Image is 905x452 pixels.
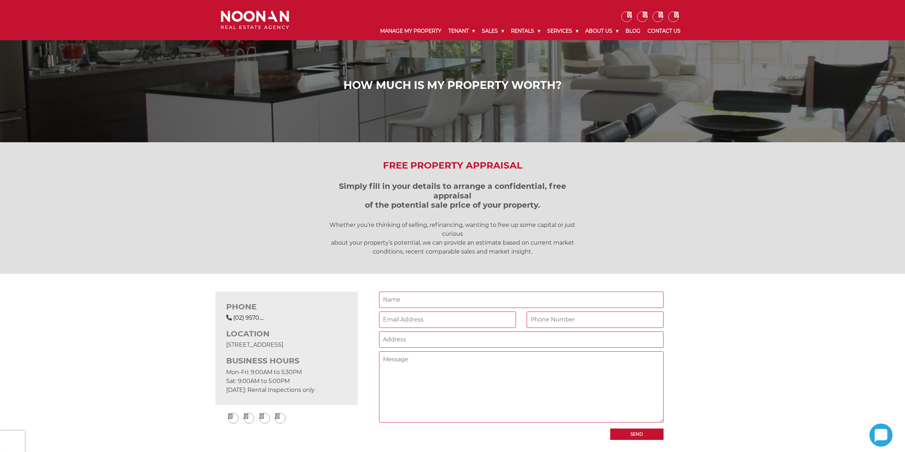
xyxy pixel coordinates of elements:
a: Manage My Property [377,22,445,40]
a: Contact Us [644,22,684,40]
input: Address [379,331,664,348]
form: Contact form [379,292,664,440]
a: Services [544,22,582,40]
a: Click to reveal phone number [233,314,263,321]
p: Whether you’re thinking of selling, refinancing, wanting to free up some capital or just curious ... [319,220,586,256]
input: Email Address [379,312,516,328]
a: Tenant [445,22,478,40]
h2: Free Property Appraisal [215,160,690,171]
img: Noonan Real Estate Agency [221,11,289,30]
h1: How Much is My Property Worth? [223,79,682,92]
a: Rentals [507,22,544,40]
input: Phone Number [527,312,664,328]
p: [STREET_ADDRESS] [226,340,347,349]
h3: Simply fill in your details to arrange a confidential, free appraisal of the potential sale price... [319,182,586,210]
p: Mon-Fri: 9:00AM to 5:30PM [226,368,347,377]
p: [DATE]: Rental Inspections only [226,385,347,394]
p: Sat: 9:00AM to 5:00PM [226,377,347,385]
h3: BUSINESS HOURS [226,356,347,366]
a: About Us [582,22,622,40]
h3: PHONE [226,302,347,312]
input: Name [379,292,664,308]
span: (02) 9570.... [233,314,263,321]
h3: LOCATION [226,329,347,339]
input: Send [610,429,664,440]
a: Blog [622,22,644,40]
a: Sales [478,22,507,40]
